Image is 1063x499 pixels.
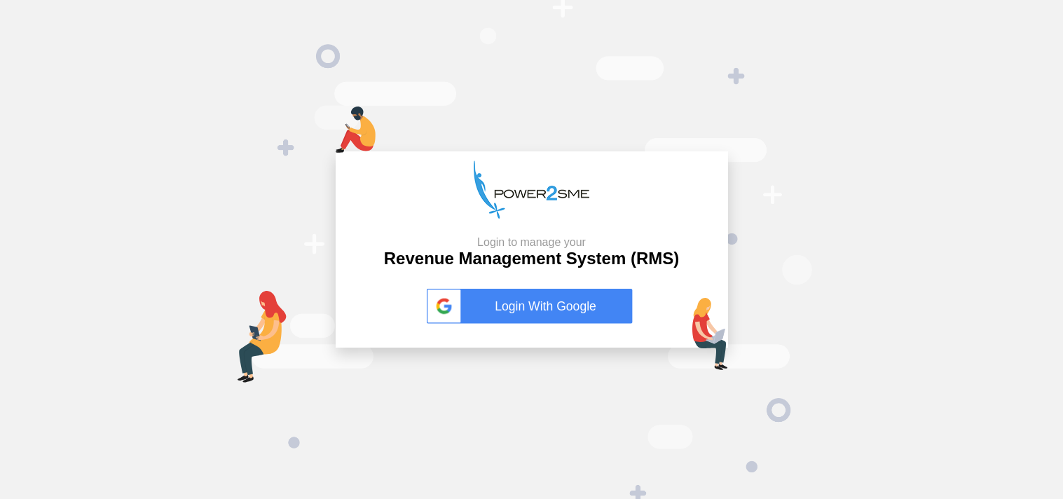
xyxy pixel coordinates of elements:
[384,235,679,249] small: Login to manage your
[474,160,589,219] img: p2s_logo.png
[336,107,376,153] img: mob-login.png
[692,298,728,370] img: lap-login.png
[427,289,637,324] a: Login With Google
[423,274,641,339] button: Login With Google
[238,291,287,383] img: tab-login.png
[384,235,679,269] h2: Revenue Management System (RMS)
